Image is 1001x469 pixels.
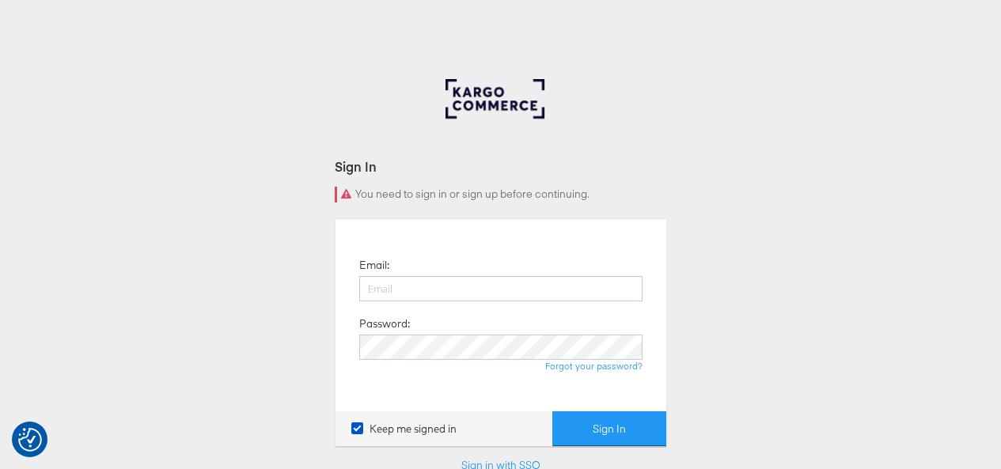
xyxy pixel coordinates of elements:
[335,157,667,176] div: Sign In
[359,316,410,331] label: Password:
[18,428,42,452] button: Consent Preferences
[552,411,666,447] button: Sign In
[18,428,42,452] img: Revisit consent button
[335,187,667,202] div: You need to sign in or sign up before continuing.
[359,258,389,273] label: Email:
[359,276,643,301] input: Email
[351,422,457,437] label: Keep me signed in
[545,360,643,372] a: Forgot your password?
